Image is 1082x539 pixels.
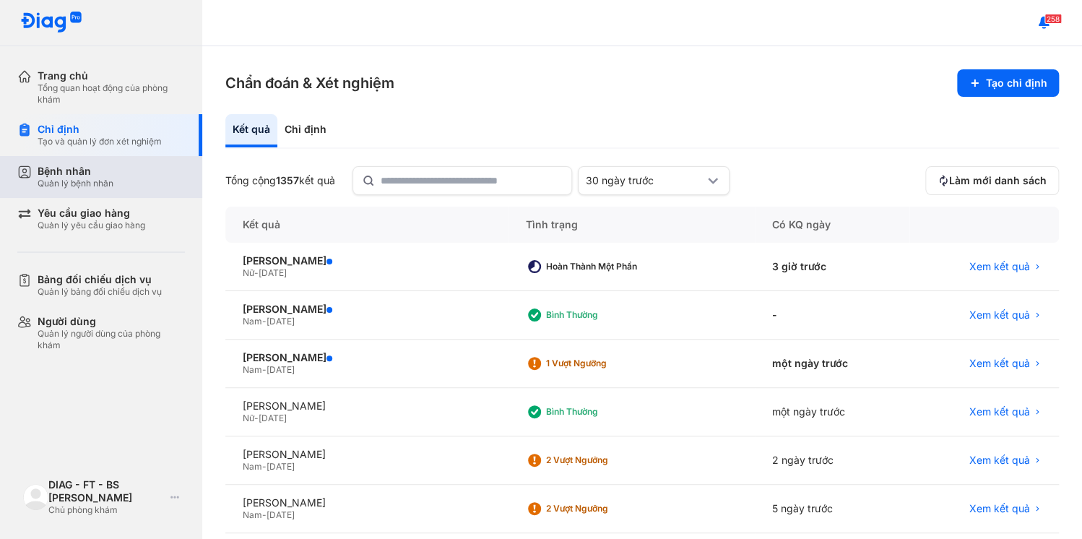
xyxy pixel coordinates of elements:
[267,461,295,472] span: [DATE]
[755,485,909,533] div: 5 ngày trước
[38,220,145,231] div: Quản lý yêu cầu giao hàng
[38,273,162,286] div: Bảng đối chiếu dịch vụ
[969,502,1030,515] span: Xem kết quả
[38,286,162,298] div: Quản lý bảng đối chiếu dịch vụ
[957,69,1059,97] button: Tạo chỉ định
[969,454,1030,467] span: Xem kết quả
[262,461,267,472] span: -
[243,496,491,509] div: [PERSON_NAME]
[267,364,295,375] span: [DATE]
[949,174,1047,187] span: Làm mới danh sách
[262,316,267,327] span: -
[38,328,185,351] div: Quản lý người dùng của phòng khám
[225,73,394,93] h3: Chẩn đoán & Xét nghiệm
[546,358,662,369] div: 1 Vượt ngưỡng
[586,174,704,187] div: 30 ngày trước
[259,413,287,423] span: [DATE]
[38,315,185,328] div: Người dùng
[755,436,909,485] div: 2 ngày trước
[225,207,508,243] div: Kết quả
[755,207,909,243] div: Có KQ ngày
[969,309,1030,322] span: Xem kết quả
[243,316,262,327] span: Nam
[243,267,254,278] span: Nữ
[546,261,662,272] div: Hoàn thành một phần
[243,461,262,472] span: Nam
[259,267,287,278] span: [DATE]
[254,413,259,423] span: -
[262,509,267,520] span: -
[276,174,299,186] span: 1357
[38,178,113,189] div: Quản lý bệnh nhân
[969,260,1030,273] span: Xem kết quả
[225,114,277,147] div: Kết quả
[546,454,662,466] div: 2 Vượt ngưỡng
[48,504,165,516] div: Chủ phòng khám
[243,303,491,316] div: [PERSON_NAME]
[925,166,1059,195] button: Làm mới danh sách
[243,448,491,461] div: [PERSON_NAME]
[755,388,909,436] div: một ngày trước
[755,340,909,388] div: một ngày trước
[254,267,259,278] span: -
[38,165,113,178] div: Bệnh nhân
[38,123,162,136] div: Chỉ định
[546,309,662,321] div: Bình thường
[508,207,755,243] div: Tình trạng
[20,12,82,34] img: logo
[969,357,1030,370] span: Xem kết quả
[243,509,262,520] span: Nam
[243,254,491,267] div: [PERSON_NAME]
[546,503,662,514] div: 2 Vượt ngưỡng
[225,174,335,187] div: Tổng cộng kết quả
[755,243,909,291] div: 3 giờ trước
[38,82,185,105] div: Tổng quan hoạt động của phòng khám
[38,69,185,82] div: Trang chủ
[243,364,262,375] span: Nam
[262,364,267,375] span: -
[267,316,295,327] span: [DATE]
[23,484,48,509] img: logo
[243,413,254,423] span: Nữ
[38,207,145,220] div: Yêu cầu giao hàng
[755,291,909,340] div: -
[546,406,662,418] div: Bình thường
[243,400,491,413] div: [PERSON_NAME]
[1044,14,1062,24] span: 258
[243,351,491,364] div: [PERSON_NAME]
[969,405,1030,418] span: Xem kết quả
[48,478,165,504] div: DIAG - FT - BS [PERSON_NAME]
[277,114,334,147] div: Chỉ định
[267,509,295,520] span: [DATE]
[38,136,162,147] div: Tạo và quản lý đơn xét nghiệm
